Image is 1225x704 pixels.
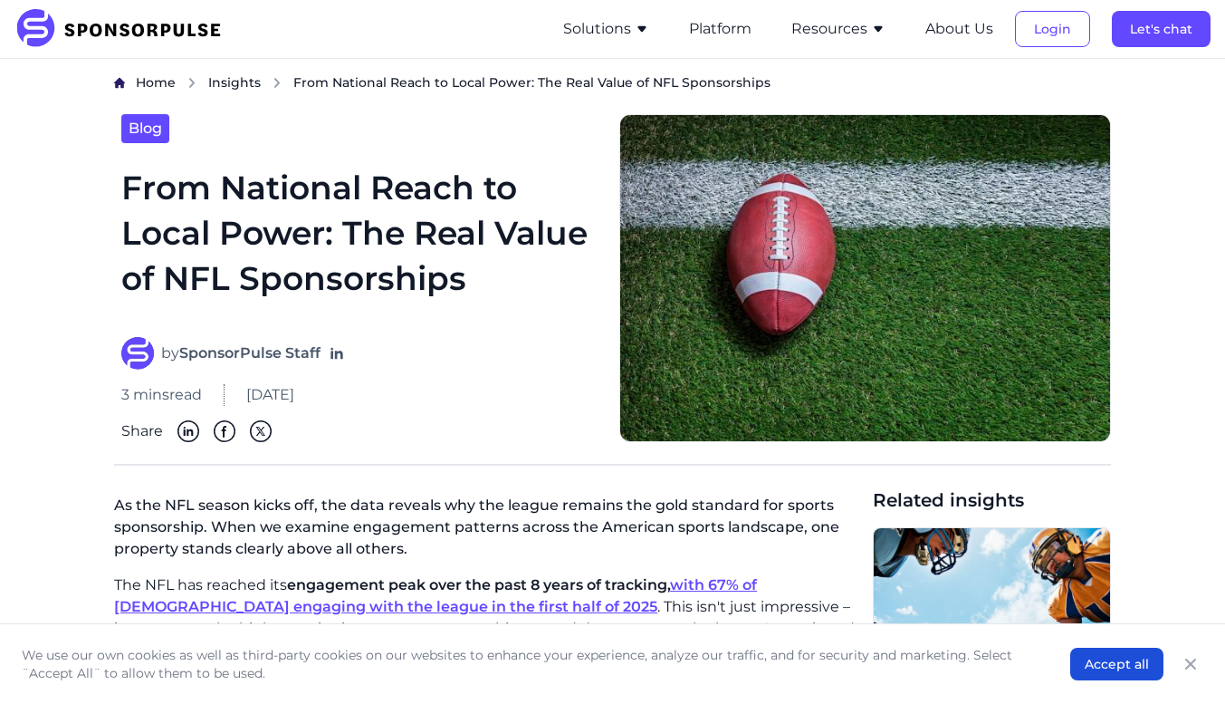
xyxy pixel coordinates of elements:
[1015,21,1090,37] a: Login
[121,337,154,370] img: SponsorPulse Staff
[121,420,163,442] span: Share
[179,344,321,362] strong: SponsorPulse Staff
[161,342,321,364] span: by
[1015,11,1090,47] button: Login
[177,420,199,442] img: Linkedin
[287,576,670,593] span: engagement peak over the past 8 years of tracking,
[1178,651,1203,677] button: Close
[563,18,649,40] button: Solutions
[1112,11,1211,47] button: Let's chat
[619,114,1110,443] img: Getty Images courtesy of Unsplash
[925,21,993,37] a: About Us
[689,18,751,40] button: Platform
[246,384,294,406] span: [DATE]
[121,114,169,143] a: Blog
[689,21,751,37] a: Platform
[873,487,1111,513] span: Related insights
[925,18,993,40] button: About Us
[874,528,1110,702] img: Getty Images courtesy of Unsplash
[1070,648,1163,680] button: Accept all
[114,574,858,661] p: The NFL has reached its . This isn't just impressive – it represents the highest point in our mea...
[114,487,858,574] p: As the NFL season kicks off, the data reveals why the league remains the gold standard for sports...
[121,384,202,406] span: 3 mins read
[250,420,272,442] img: Twitter
[121,165,598,316] h1: From National Reach to Local Power: The Real Value of NFL Sponsorships
[272,77,282,89] img: chevron right
[208,74,261,91] span: Insights
[1112,21,1211,37] a: Let's chat
[293,73,770,92] span: From National Reach to Local Power: The Real Value of NFL Sponsorships
[136,74,176,91] span: Home
[214,420,235,442] img: Facebook
[187,77,197,89] img: chevron right
[114,77,125,89] img: Home
[208,73,261,92] a: Insights
[328,344,346,362] a: Follow on LinkedIn
[136,73,176,92] a: Home
[14,9,234,49] img: SponsorPulse
[791,18,885,40] button: Resources
[22,646,1034,682] p: We use our own cookies as well as third-party cookies on our websites to enhance your experience,...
